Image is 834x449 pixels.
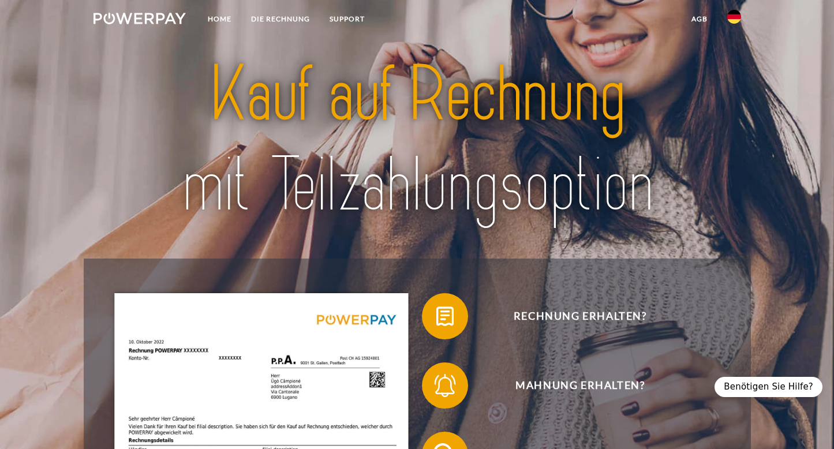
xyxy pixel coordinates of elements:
span: Mahnung erhalten? [439,362,721,409]
a: Home [198,9,241,29]
img: de [727,10,741,24]
span: Rechnung erhalten? [439,293,721,339]
a: DIE RECHNUNG [241,9,320,29]
img: logo-powerpay-white.svg [94,13,186,24]
a: SUPPORT [320,9,375,29]
button: Mahnung erhalten? [422,362,722,409]
div: Benötigen Sie Hilfe? [715,377,822,397]
button: Rechnung erhalten? [422,293,722,339]
a: agb [682,9,717,29]
img: title-powerpay_de.svg [125,45,709,235]
img: qb_bill.svg [431,302,459,331]
img: qb_bell.svg [431,371,459,400]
